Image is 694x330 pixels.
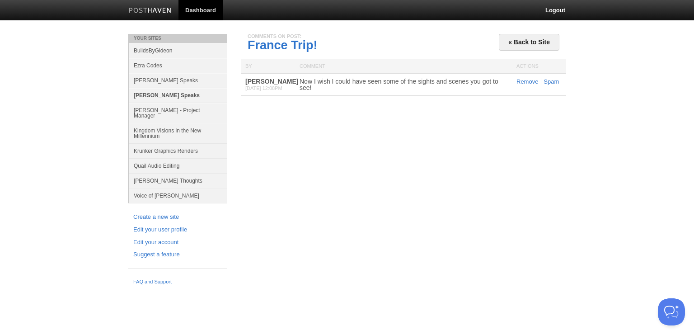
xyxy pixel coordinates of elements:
[245,85,282,91] span: [DATE] 12:08PM
[129,88,227,103] a: [PERSON_NAME] Speaks
[512,59,566,73] div: Actions
[133,250,222,259] a: Suggest a feature
[248,38,318,52] a: France Trip!
[248,34,559,39] div: Comments on post:
[129,103,227,123] a: [PERSON_NAME] - Project Manager
[129,158,227,173] a: Quail Audio Editing
[129,173,227,188] a: [PERSON_NAME] Thoughts
[129,8,172,14] img: Posthaven-bar
[295,59,512,73] div: Comment
[129,58,227,73] a: Ezra Codes
[245,78,298,85] b: [PERSON_NAME]
[133,238,222,247] a: Edit your account
[129,73,227,88] a: [PERSON_NAME] Speaks
[241,59,295,73] div: By
[516,78,538,85] a: Remove
[541,78,559,85] a: Spam
[128,34,227,43] li: Your Sites
[129,123,227,143] a: Kingdom Visions in the New Millennium
[499,34,559,51] a: « Back to Site
[133,225,222,235] a: Edit your user profile
[658,298,685,325] iframe: Help Scout Beacon - Open
[129,143,227,158] a: Krunker Graphics Renders
[133,278,222,286] a: FAQ and Support
[129,188,227,203] a: Voice of [PERSON_NAME]
[129,43,227,58] a: BuildsByGideon
[133,212,222,222] a: Create a new site
[300,78,507,91] div: Now I wish I could have seen some of the sights and scenes you got to see!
